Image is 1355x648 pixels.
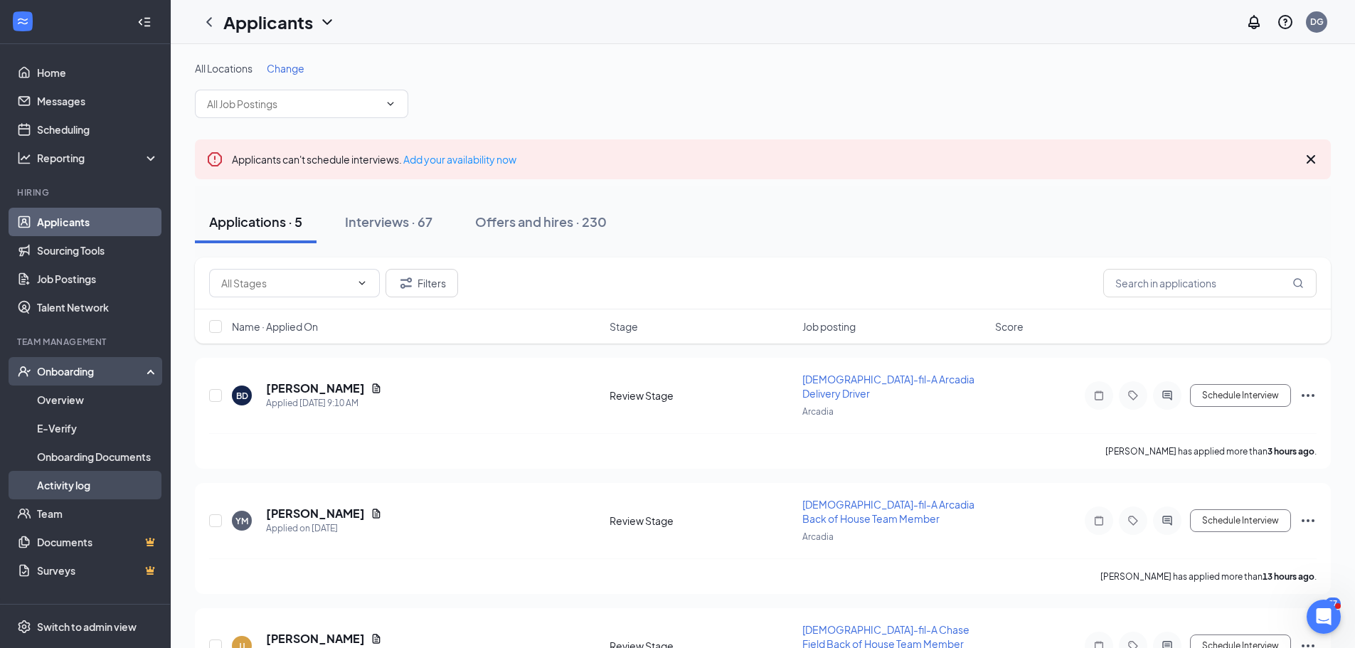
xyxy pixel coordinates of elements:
[195,62,253,75] span: All Locations
[232,319,318,334] span: Name · Applied On
[232,153,516,166] span: Applicants can't schedule interviews.
[398,275,415,292] svg: Filter
[37,293,159,322] a: Talent Network
[802,498,974,525] span: [DEMOGRAPHIC_DATA]-fil-A Arcadia Back of House Team Member
[385,98,396,110] svg: ChevronDown
[266,631,365,647] h5: [PERSON_NAME]
[1310,16,1324,28] div: DG
[1159,515,1176,526] svg: ActiveChat
[1263,571,1314,582] b: 13 hours ago
[37,442,159,471] a: Onboarding Documents
[1125,515,1142,526] svg: Tag
[235,515,248,527] div: YM
[37,208,159,236] a: Applicants
[610,319,638,334] span: Stage
[802,373,974,400] span: [DEMOGRAPHIC_DATA]-fil-A Arcadia Delivery Driver
[37,115,159,144] a: Scheduling
[802,531,834,542] span: Arcadia
[610,388,794,403] div: Review Stage
[371,383,382,394] svg: Document
[1302,151,1319,168] svg: Cross
[266,506,365,521] h5: [PERSON_NAME]
[1090,515,1107,526] svg: Note
[137,15,152,29] svg: Collapse
[266,381,365,396] h5: [PERSON_NAME]
[37,236,159,265] a: Sourcing Tools
[345,213,432,230] div: Interviews · 67
[1268,446,1314,457] b: 3 hours ago
[201,14,218,31] svg: ChevronLeft
[17,364,31,378] svg: UserCheck
[37,499,159,528] a: Team
[37,414,159,442] a: E-Verify
[475,213,607,230] div: Offers and hires · 230
[1090,390,1107,401] svg: Note
[37,58,159,87] a: Home
[17,336,156,348] div: Team Management
[802,319,856,334] span: Job posting
[37,471,159,499] a: Activity log
[1325,597,1341,610] div: 57
[37,364,147,378] div: Onboarding
[266,396,382,410] div: Applied [DATE] 9:10 AM
[1292,277,1304,289] svg: MagnifyingGlass
[37,265,159,293] a: Job Postings
[1105,445,1317,457] p: [PERSON_NAME] has applied more than .
[356,277,368,289] svg: ChevronDown
[266,521,382,536] div: Applied on [DATE]
[37,528,159,556] a: DocumentsCrown
[1100,570,1317,583] p: [PERSON_NAME] has applied more than .
[236,390,248,402] div: BD
[17,620,31,634] svg: Settings
[37,556,159,585] a: SurveysCrown
[610,514,794,528] div: Review Stage
[1159,390,1176,401] svg: ActiveChat
[1125,390,1142,401] svg: Tag
[37,151,159,165] div: Reporting
[403,153,516,166] a: Add your availability now
[1190,384,1291,407] button: Schedule Interview
[386,269,458,297] button: Filter Filters
[802,406,834,417] span: Arcadia
[1307,600,1341,634] iframe: Intercom live chat
[267,62,304,75] span: Change
[37,386,159,414] a: Overview
[319,14,336,31] svg: ChevronDown
[209,213,302,230] div: Applications · 5
[1277,14,1294,31] svg: QuestionInfo
[17,151,31,165] svg: Analysis
[1245,14,1263,31] svg: Notifications
[223,10,313,34] h1: Applicants
[1190,509,1291,532] button: Schedule Interview
[37,87,159,115] a: Messages
[206,151,223,168] svg: Error
[207,96,379,112] input: All Job Postings
[221,275,351,291] input: All Stages
[17,186,156,198] div: Hiring
[1300,512,1317,529] svg: Ellipses
[371,508,382,519] svg: Document
[1300,387,1317,404] svg: Ellipses
[1103,269,1317,297] input: Search in applications
[16,14,30,28] svg: WorkstreamLogo
[37,620,137,634] div: Switch to admin view
[371,633,382,644] svg: Document
[995,319,1024,334] span: Score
